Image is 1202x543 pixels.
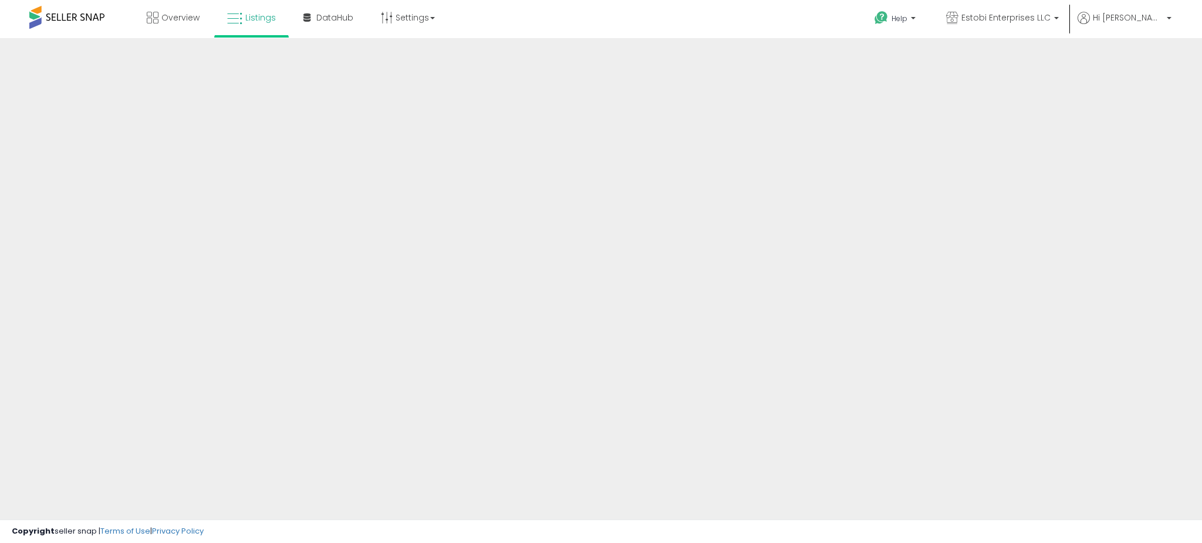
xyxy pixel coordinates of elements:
span: Listings [245,12,276,23]
a: Hi [PERSON_NAME] [1078,12,1171,38]
span: Help [892,13,907,23]
span: DataHub [316,12,353,23]
span: Hi [PERSON_NAME] [1093,12,1163,23]
span: Overview [161,12,200,23]
i: Get Help [874,11,889,25]
span: Estobi Enterprises LLC [961,12,1051,23]
a: Help [865,2,927,38]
